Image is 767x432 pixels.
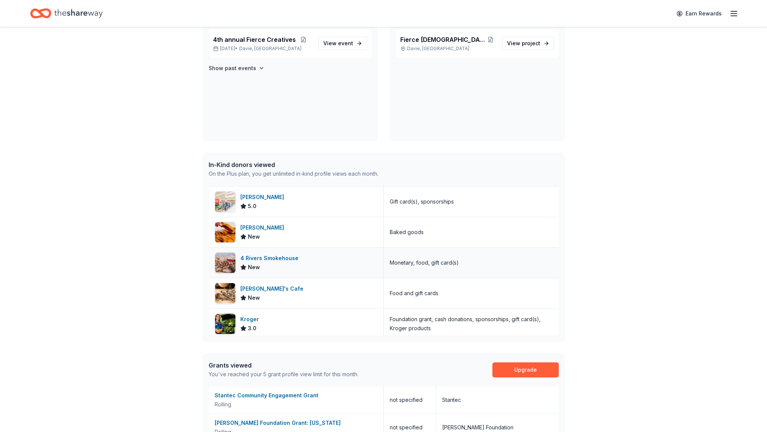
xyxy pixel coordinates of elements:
img: Image for Winn-Dixie [215,191,235,212]
div: [PERSON_NAME] Foundation Grant: [US_STATE] [215,418,377,427]
span: New [248,232,260,241]
div: Foundation grant, cash donations, sponsorships, gift card(s), Kroger products [390,315,553,333]
div: [PERSON_NAME] Foundation [442,423,513,432]
div: Stantec Community Engagement Grant [215,391,377,400]
div: Grants viewed [209,361,358,370]
img: Image for Vicky Bakery [215,222,235,242]
div: not specified [384,386,436,414]
span: View [323,39,353,48]
span: Fierce [DEMOGRAPHIC_DATA] Nonprofit [400,35,486,44]
img: Image for Kroger [215,314,235,334]
a: Home [30,5,103,22]
div: You've reached your 5 grant profile view limit for this month. [209,370,358,379]
a: Earn Rewards [672,7,726,20]
span: 3.0 [248,324,257,333]
p: [DATE] • [213,46,312,52]
span: View [507,39,540,48]
div: Food and gift cards [390,289,438,298]
img: Image for Mimi's Cafe [215,283,235,303]
div: Stantec [442,395,461,404]
h4: Show past events [209,64,256,73]
div: Kroger [240,315,262,324]
a: Upgrade [492,362,559,377]
div: In-Kind donors viewed [209,160,378,169]
span: project [522,40,540,46]
span: New [248,263,260,272]
span: event [338,40,353,46]
img: Image for 4 Rivers Smokehouse [215,253,235,273]
div: [PERSON_NAME] [240,193,287,202]
a: View project [502,37,554,50]
button: Show past events [209,64,264,73]
span: Davie, [GEOGRAPHIC_DATA] [239,46,301,52]
div: 4 Rivers Smokehouse [240,254,301,263]
div: On the Plus plan, you get unlimited in-kind profile views each month. [209,169,378,178]
div: [PERSON_NAME]'s Cafe [240,284,306,293]
div: Gift card(s), sponsorships [390,197,454,206]
p: Davie, [GEOGRAPHIC_DATA] [400,46,496,52]
a: View event [318,37,367,50]
span: New [248,293,260,302]
div: Monetary, food, gift card(s) [390,258,459,267]
div: [PERSON_NAME] [240,223,287,232]
div: Rolling [215,400,377,409]
span: 5.0 [248,202,257,211]
span: 4th annual Fierce Creatives [213,35,296,44]
div: Baked goods [390,228,424,237]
